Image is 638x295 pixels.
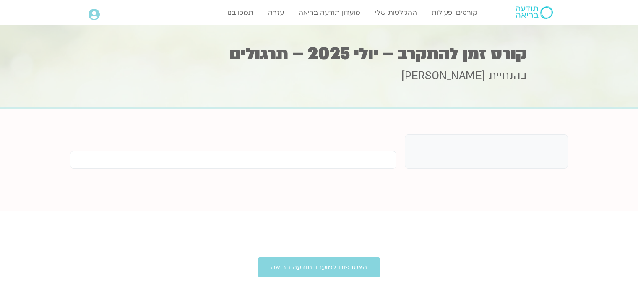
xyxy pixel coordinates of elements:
[112,46,527,62] h1: קורס זמן להתקרב – יולי 2025 – תרגולים
[264,5,288,21] a: עזרה
[223,5,258,21] a: תמכו בנו
[271,264,367,271] span: הצטרפות למועדון תודעה בריאה
[371,5,421,21] a: ההקלטות שלי
[516,6,553,19] img: תודעה בריאה
[427,5,482,21] a: קורסים ופעילות
[294,5,365,21] a: מועדון תודעה בריאה
[401,68,485,84] span: [PERSON_NAME]
[258,257,380,277] a: הצטרפות למועדון תודעה בריאה
[489,68,527,84] span: בהנחיית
